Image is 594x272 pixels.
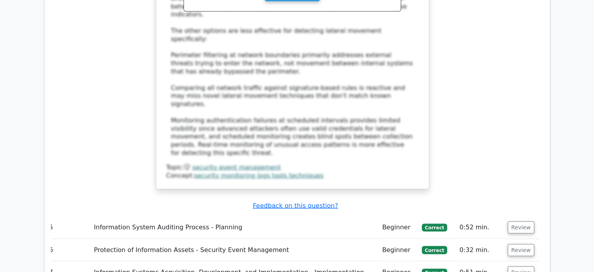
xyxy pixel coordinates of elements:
[91,239,379,261] td: Protection of Information Assets - Security Event Management
[192,164,281,171] a: security event management
[46,216,91,239] td: 5
[253,202,338,209] a: Feedback on this question?
[508,244,534,256] button: Review
[422,224,447,232] span: Correct
[46,239,91,261] td: 6
[166,172,419,180] div: Concept:
[379,239,419,261] td: Beginner
[422,246,447,254] span: Correct
[379,216,419,239] td: Beginner
[508,222,534,234] button: Review
[91,216,379,239] td: Information System Auditing Process - Planning
[456,216,504,239] td: 0:52 min.
[194,172,323,179] a: security monitoring logs tools techniques
[456,239,504,261] td: 0:32 min.
[166,164,419,172] div: Topic:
